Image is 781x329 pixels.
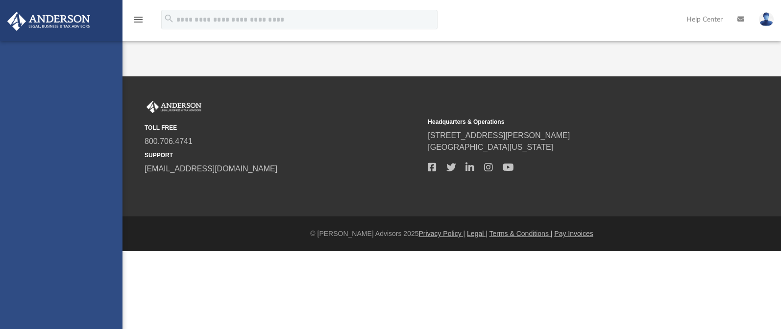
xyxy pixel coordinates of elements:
img: Anderson Advisors Platinum Portal [4,12,93,31]
i: menu [132,14,144,25]
small: TOLL FREE [145,123,421,132]
div: © [PERSON_NAME] Advisors 2025 [122,229,781,239]
a: Privacy Policy | [419,230,465,237]
a: [STREET_ADDRESS][PERSON_NAME] [428,131,570,140]
a: [GEOGRAPHIC_DATA][US_STATE] [428,143,553,151]
small: Headquarters & Operations [428,117,704,126]
img: User Pic [759,12,774,26]
a: Terms & Conditions | [489,230,553,237]
i: search [164,13,174,24]
a: [EMAIL_ADDRESS][DOMAIN_NAME] [145,164,277,173]
a: Legal | [467,230,488,237]
a: menu [132,19,144,25]
img: Anderson Advisors Platinum Portal [145,101,203,114]
a: 800.706.4741 [145,137,193,145]
small: SUPPORT [145,151,421,160]
a: Pay Invoices [554,230,593,237]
